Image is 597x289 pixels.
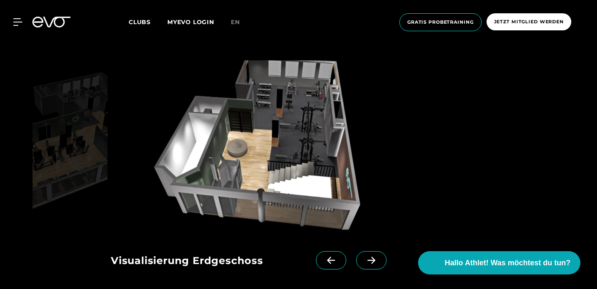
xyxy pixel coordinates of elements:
[111,60,411,231] img: evofitness
[111,251,316,272] div: Visualisierung Erdgeschoss
[129,18,167,26] a: Clubs
[231,17,250,27] a: en
[32,60,108,231] img: evofitness
[167,18,214,26] a: MYEVO LOGIN
[494,18,564,25] span: Jetzt Mitglied werden
[484,13,574,31] a: Jetzt Mitglied werden
[445,257,570,269] span: Hallo Athlet! Was möchtest du tun?
[129,18,151,26] span: Clubs
[407,19,474,26] span: Gratis Probetraining
[397,13,484,31] a: Gratis Probetraining
[231,18,240,26] span: en
[418,251,580,274] button: Hallo Athlet! Was möchtest du tun?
